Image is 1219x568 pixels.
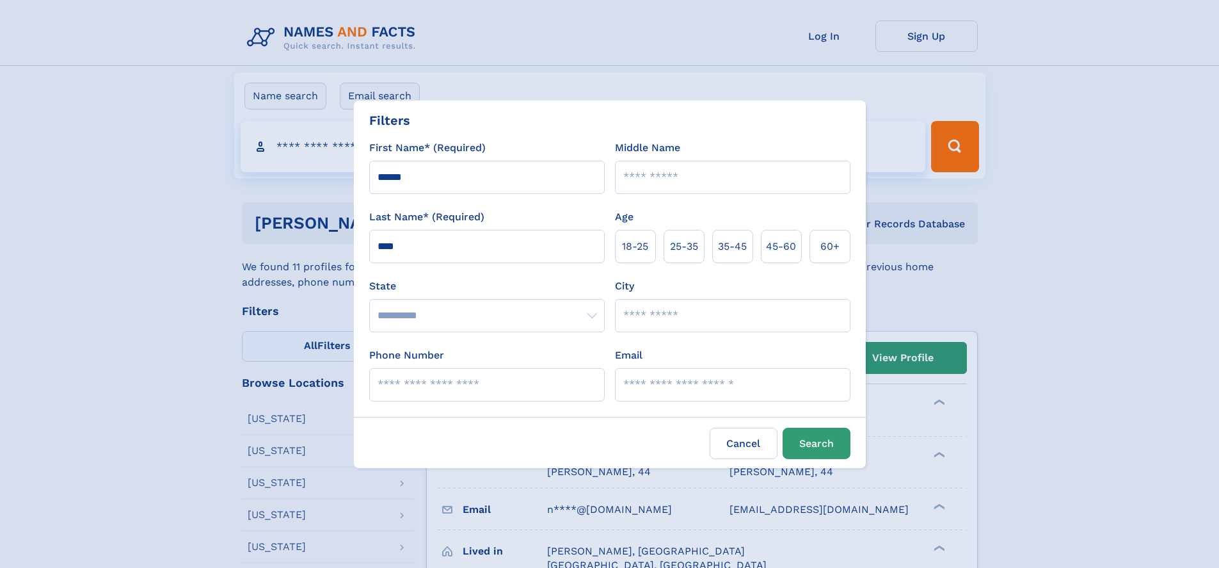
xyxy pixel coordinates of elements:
[622,239,648,254] span: 18‑25
[670,239,698,254] span: 25‑35
[369,279,605,294] label: State
[615,209,633,225] label: Age
[369,348,444,363] label: Phone Number
[718,239,747,254] span: 35‑45
[766,239,796,254] span: 45‑60
[615,279,634,294] label: City
[820,239,840,254] span: 60+
[369,140,486,156] label: First Name* (Required)
[615,140,680,156] label: Middle Name
[369,111,410,130] div: Filters
[710,428,777,459] label: Cancel
[783,428,850,459] button: Search
[369,209,484,225] label: Last Name* (Required)
[615,348,642,363] label: Email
